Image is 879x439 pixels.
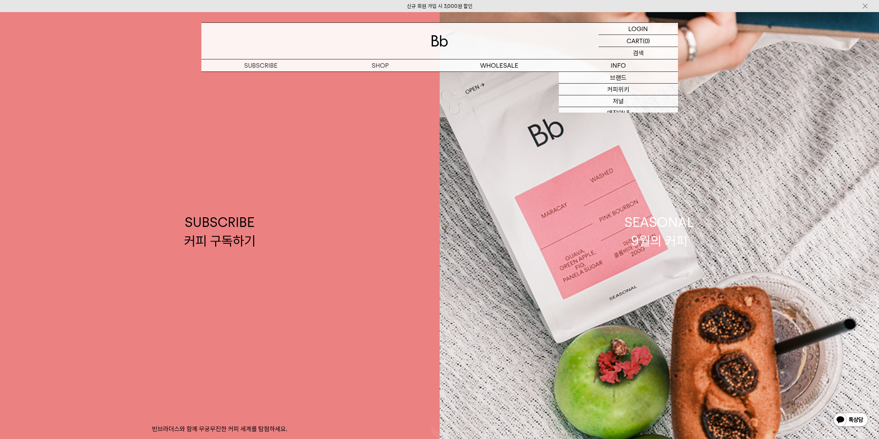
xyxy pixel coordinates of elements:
a: CART (0) [599,35,678,47]
p: CART [627,35,643,47]
a: 커피위키 [559,84,678,95]
a: 신규 회원 가입 시 3,000원 할인 [407,3,472,9]
p: 검색 [633,47,644,59]
div: SEASONAL 9월의 커피 [624,213,694,250]
a: 저널 [559,95,678,107]
img: 카카오톡 채널 1:1 채팅 버튼 [833,412,869,429]
img: 로고 [431,35,448,47]
p: LOGIN [628,23,648,35]
p: INFO [559,59,678,71]
p: (0) [643,35,650,47]
div: SUBSCRIBE 커피 구독하기 [184,213,256,250]
a: LOGIN [599,23,678,35]
p: WHOLESALE [440,59,559,71]
a: 브랜드 [559,72,678,84]
a: SUBSCRIBE [201,59,321,71]
a: SHOP [321,59,440,71]
a: 매장안내 [559,107,678,119]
